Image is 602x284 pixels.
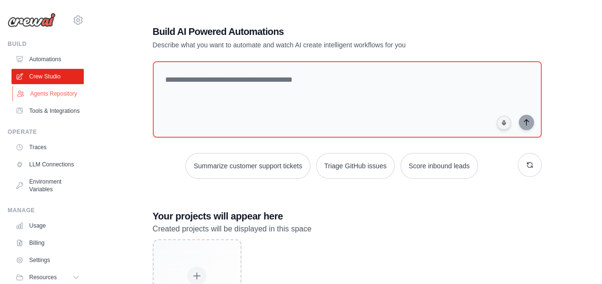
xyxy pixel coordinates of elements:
h3: Your projects will appear here [153,209,542,223]
a: Traces [11,140,84,155]
a: Billing [11,235,84,251]
img: Logo [8,13,56,27]
a: Tools & Integrations [11,103,84,119]
a: LLM Connections [11,157,84,172]
a: Settings [11,252,84,268]
button: Click to speak your automation idea [497,116,511,130]
a: Environment Variables [11,174,84,197]
a: Agents Repository [12,86,85,101]
div: Build [8,40,84,48]
div: Manage [8,207,84,214]
h1: Build AI Powered Automations [153,25,475,38]
a: Crew Studio [11,69,84,84]
button: Summarize customer support tickets [185,153,310,179]
p: Created projects will be displayed in this space [153,223,542,235]
button: Triage GitHub issues [316,153,395,179]
button: Score inbound leads [400,153,478,179]
div: Operate [8,128,84,136]
p: Describe what you want to automate and watch AI create intelligent workflows for you [153,40,475,50]
a: Usage [11,218,84,233]
a: Automations [11,52,84,67]
button: Get new suggestions [518,153,542,177]
span: Resources [29,273,57,281]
